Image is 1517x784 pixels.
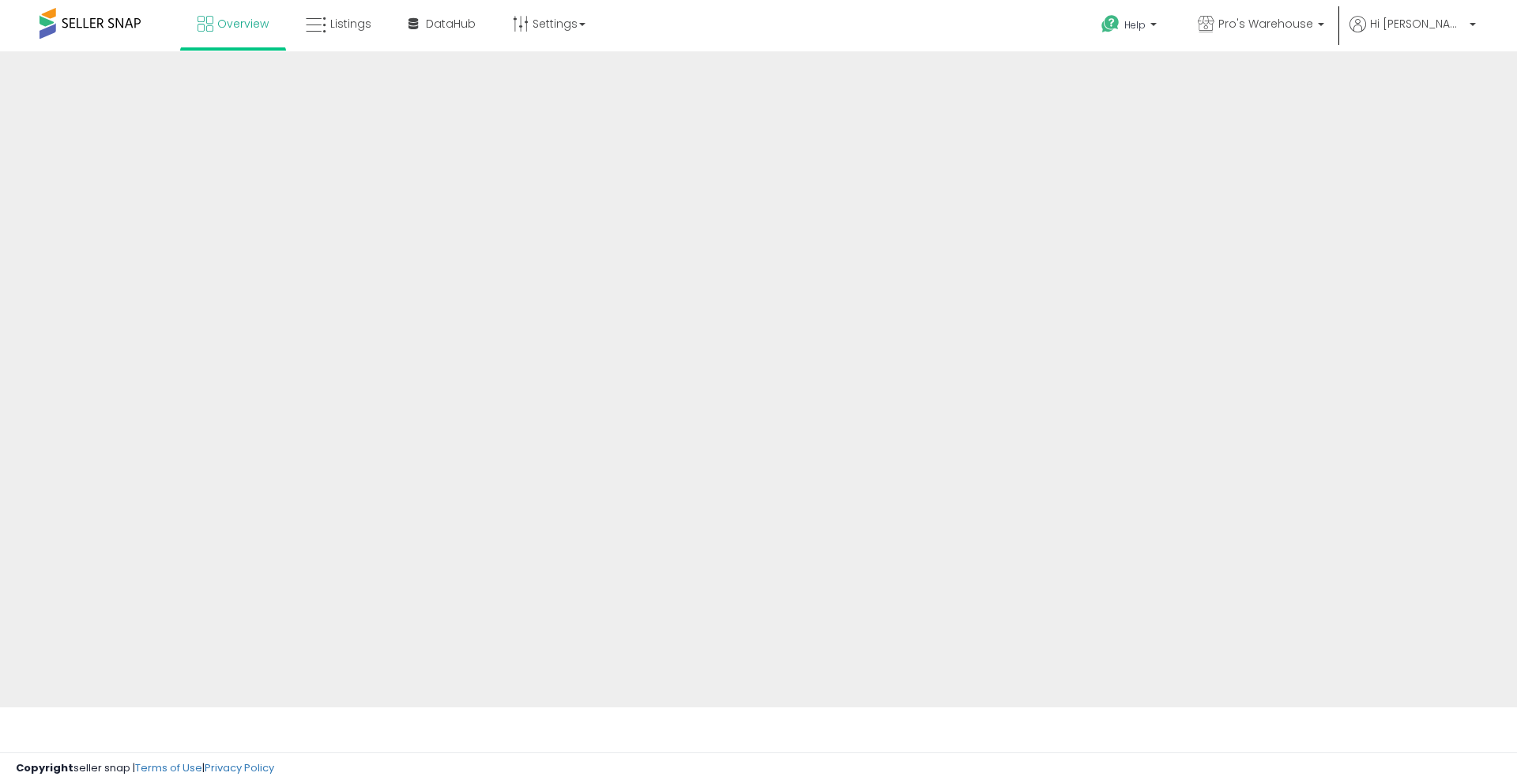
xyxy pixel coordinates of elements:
[1218,16,1313,32] span: Pro's Warehouse
[1370,16,1465,32] span: Hi [PERSON_NAME]
[217,16,269,32] span: Overview
[1349,16,1476,51] a: Hi [PERSON_NAME]
[330,16,371,32] span: Listings
[1101,14,1120,34] i: Get Help
[1089,2,1173,51] a: Help
[1124,18,1146,32] span: Help
[426,16,476,32] span: DataHub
